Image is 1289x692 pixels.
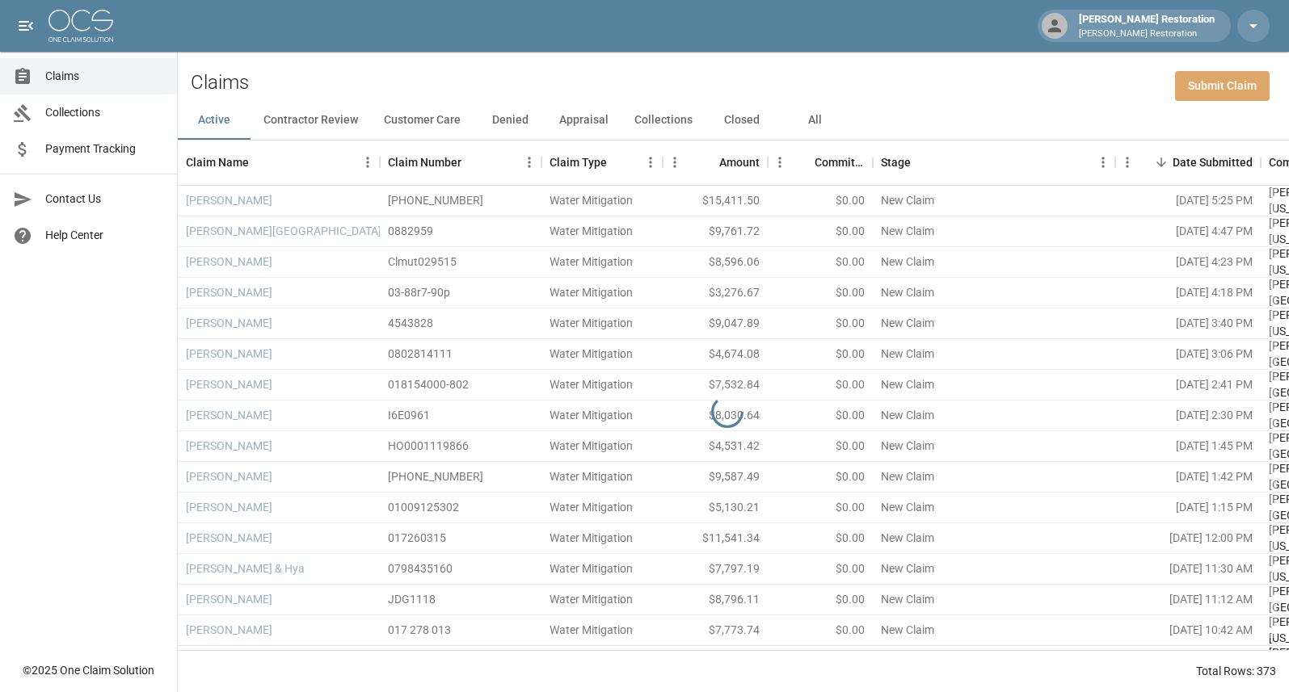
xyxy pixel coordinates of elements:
[45,140,164,157] span: Payment Tracking
[1079,27,1215,41] p: [PERSON_NAME] Restoration
[778,101,851,140] button: All
[638,150,663,174] button: Menu
[371,101,474,140] button: Customer Care
[719,140,760,185] div: Amount
[911,151,933,174] button: Sort
[607,151,630,174] button: Sort
[23,662,154,678] div: © 2025 One Claim Solution
[48,10,113,42] img: ocs-logo-white-transparent.png
[45,104,164,121] span: Collections
[380,140,541,185] div: Claim Number
[1091,150,1115,174] button: Menu
[461,151,484,174] button: Sort
[178,101,1289,140] div: dynamic tabs
[178,101,251,140] button: Active
[663,646,768,677] div: $8,790.56
[10,10,42,42] button: open drawer
[1196,663,1276,679] div: Total Rows: 373
[1072,11,1221,40] div: [PERSON_NAME] Restoration
[249,151,272,174] button: Sort
[178,140,380,185] div: Claim Name
[45,68,164,85] span: Claims
[663,140,768,185] div: Amount
[388,140,461,185] div: Claim Number
[815,140,865,185] div: Committed Amount
[1175,71,1270,101] a: Submit Claim
[663,150,687,174] button: Menu
[768,140,873,185] div: Committed Amount
[768,150,792,174] button: Menu
[881,140,911,185] div: Stage
[251,101,371,140] button: Contractor Review
[356,150,380,174] button: Menu
[697,151,719,174] button: Sort
[768,646,873,677] div: $0.00
[1115,150,1139,174] button: Menu
[1115,646,1261,677] div: [DATE] 5:50 PM
[1115,140,1261,185] div: Date Submitted
[541,140,663,185] div: Claim Type
[706,101,778,140] button: Closed
[474,101,546,140] button: Denied
[1173,140,1253,185] div: Date Submitted
[873,140,1115,185] div: Stage
[191,71,249,94] h2: Claims
[546,101,621,140] button: Appraisal
[186,140,249,185] div: Claim Name
[517,150,541,174] button: Menu
[45,191,164,208] span: Contact Us
[1150,151,1173,174] button: Sort
[792,151,815,174] button: Sort
[550,140,607,185] div: Claim Type
[45,227,164,244] span: Help Center
[621,101,706,140] button: Collections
